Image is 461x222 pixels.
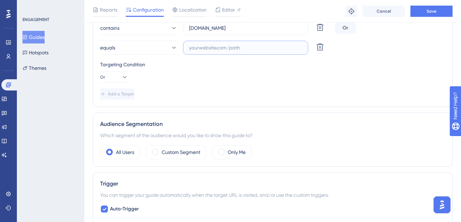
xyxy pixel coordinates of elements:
iframe: UserGuiding AI Assistant Launcher [431,194,453,215]
input: yourwebsite.com/path [189,24,302,32]
label: Only Me [228,148,246,156]
button: equals [100,41,177,55]
span: Cancel [377,8,391,14]
div: Which segment of the audience would you like to show this guide to? [100,131,445,140]
span: Auto-Trigger [110,205,139,213]
div: Audience Segmentation [100,120,445,128]
div: Targeting Condition [100,60,445,69]
label: All Users [116,148,134,156]
button: Guides [22,31,45,43]
div: Trigger [100,180,445,188]
span: Save [427,8,436,14]
button: Or [100,72,128,83]
div: Or [335,22,356,34]
button: Add a Target [100,88,134,100]
span: equals [100,43,115,52]
button: Cancel [363,6,405,17]
button: Save [410,6,453,17]
span: Editor [222,6,235,14]
span: Localization [179,6,207,14]
button: contains [100,21,177,35]
span: Add a Target [108,91,134,97]
span: Reports [100,6,117,14]
span: contains [100,24,119,32]
span: Configuration [133,6,164,14]
button: Themes [22,62,46,74]
span: Need Help? [17,2,44,10]
input: yourwebsite.com/path [189,44,302,52]
label: Custom Segment [162,148,200,156]
span: Or [100,74,105,80]
button: Hotspots [22,46,48,59]
div: ENGAGEMENT [22,17,49,22]
div: You can trigger your guide automatically when the target URL is visited, and/or use the custom tr... [100,191,445,199]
